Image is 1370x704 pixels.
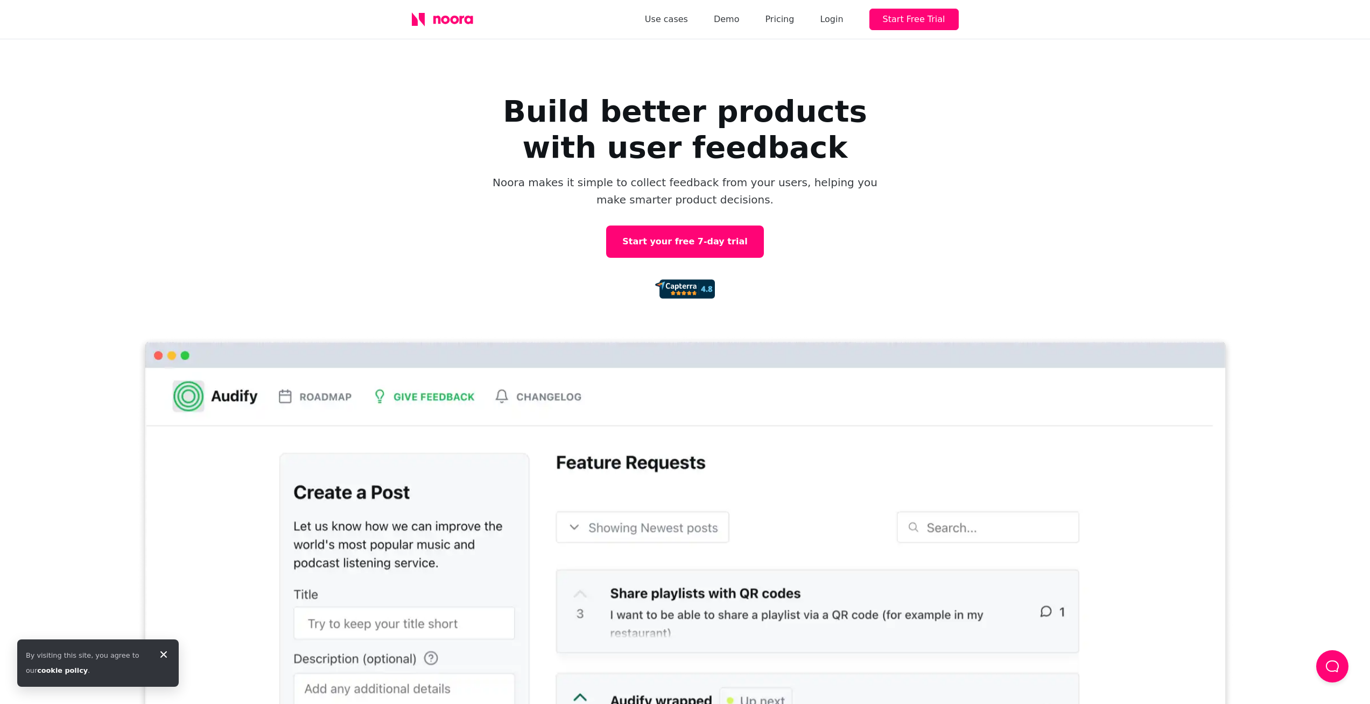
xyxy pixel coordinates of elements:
[606,226,763,258] a: Start your free 7-day trial
[820,12,843,27] div: Login
[470,93,901,165] h1: Build better products with user feedback
[26,648,149,678] div: By visiting this site, you agree to our .
[714,12,740,27] a: Demo
[37,666,88,674] a: cookie policy
[655,279,714,299] img: 92d72d4f0927c2c8b0462b8c7b01ca97.png
[765,12,794,27] a: Pricing
[1316,650,1348,682] button: Load Chat
[491,174,879,208] p: Noora makes it simple to collect feedback from your users, helping you make smarter product decis...
[869,9,959,30] button: Start Free Trial
[645,12,688,27] a: Use cases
